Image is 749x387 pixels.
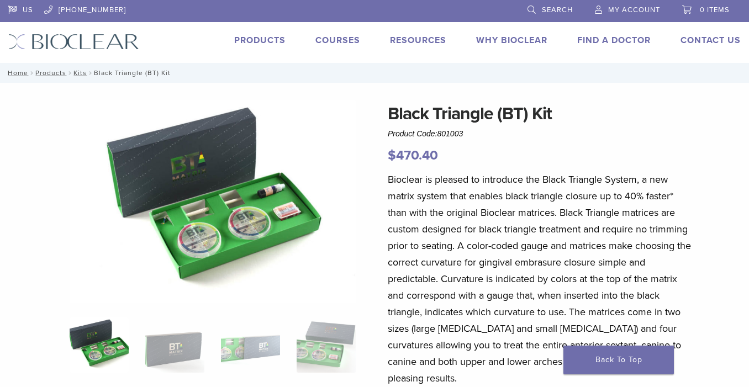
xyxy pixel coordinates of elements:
a: Contact Us [681,35,741,46]
a: Home [4,69,28,77]
a: Courses [315,35,360,46]
a: Kits [73,69,87,77]
span: / [87,70,94,76]
span: 0 items [700,6,730,14]
span: Product Code: [388,129,463,138]
a: Products [234,35,286,46]
a: Back To Top [563,346,674,374]
span: / [66,70,73,76]
span: $ [388,147,396,163]
a: Why Bioclear [476,35,547,46]
a: Resources [390,35,446,46]
img: Intro Black Triangle Kit-6 - Copy [70,100,356,303]
img: Intro-Black-Triangle-Kit-6-Copy-e1548792917662-324x324.jpg [70,317,129,373]
a: Products [35,69,66,77]
img: Bioclear [8,34,139,50]
span: My Account [608,6,660,14]
img: Black Triangle (BT) Kit - Image 2 [145,317,204,373]
span: 801003 [437,129,463,138]
img: Black Triangle (BT) Kit - Image 4 [297,317,356,373]
img: Black Triangle (BT) Kit - Image 3 [221,317,280,373]
span: / [28,70,35,76]
h1: Black Triangle (BT) Kit [388,100,693,127]
a: Find A Doctor [577,35,651,46]
bdi: 470.40 [388,147,438,163]
span: Search [542,6,573,14]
